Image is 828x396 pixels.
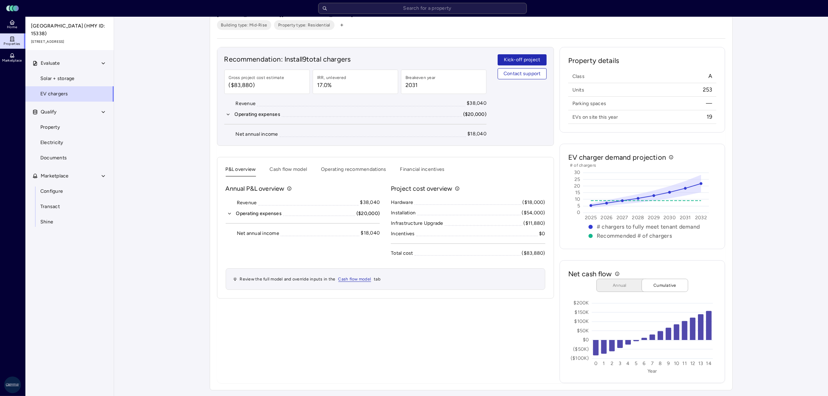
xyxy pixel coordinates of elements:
text: 8 [659,361,662,367]
text: 9 [667,361,670,367]
span: Annual [602,282,637,289]
div: Operating expenses [235,111,281,118]
a: Configure [25,184,114,199]
text: ($100K) [571,356,589,362]
div: $0 [539,230,545,238]
div: ($20,000) [463,111,487,118]
a: Documents [25,150,114,166]
div: Breakeven year [405,74,436,81]
button: P&L overview [226,166,256,176]
text: # of chargers [570,163,596,168]
text: 2026 [601,215,612,221]
span: Cash flow model [338,277,371,282]
span: Shine [40,218,53,226]
h2: Recommendation: Install 9 total chargers [224,54,487,64]
span: Solar + storage [40,75,75,82]
text: 2030 [664,215,676,221]
text: Year [648,369,657,374]
span: Electricity [40,139,63,146]
span: A [708,72,712,80]
div: $18,040 [361,229,380,237]
text: $150K [574,309,589,315]
button: Property type: Residential [274,20,335,30]
span: Qualify [41,108,57,116]
text: 14 [706,361,712,367]
span: Evaluate [41,60,60,67]
text: 2031 [680,215,691,221]
span: Units [572,87,584,93]
text: 2032 [695,215,707,221]
span: Transact [40,203,60,211]
text: 1 [603,361,605,367]
span: 19 [707,113,713,121]
text: 2028 [632,215,644,221]
span: Documents [40,154,67,162]
span: Marketplace [2,58,22,63]
div: Net annual income [235,130,278,138]
text: 20 [574,183,580,189]
button: Kick-off project [498,54,547,65]
h2: Net cash flow [568,269,612,279]
div: $38,040 [360,199,380,206]
button: Contact support [498,68,547,79]
span: Cumulative [648,282,682,289]
text: $100K [574,319,589,325]
text: 6 [643,361,645,367]
div: ($83,880) [522,250,545,257]
span: Home [7,25,17,29]
text: 30 [574,170,580,176]
a: EV chargers [25,86,114,102]
span: EVs on site this year [572,114,618,120]
a: Solar + storage [25,71,114,86]
div: Revenue [237,199,257,207]
text: Recommended # of chargers [597,233,672,239]
text: ($50K) [573,346,589,352]
span: 2031 [405,81,436,89]
span: [GEOGRAPHIC_DATA] (HMY ID: 15338) [31,22,109,38]
div: ($54,000) [522,209,545,217]
div: ($11,880) [524,220,545,227]
div: Operating expenses [236,210,282,217]
text: 15 [575,190,580,196]
div: Revenue [235,100,256,108]
button: Qualify [25,104,114,120]
text: 0 [594,361,597,367]
text: 10 [575,196,580,202]
text: 12 [690,361,696,367]
h2: EV charger demand projection [568,152,666,162]
a: Cash flow model [338,276,371,283]
button: Cash flow model [270,166,307,176]
span: EV chargers [40,90,68,98]
div: $18,040 [467,130,487,138]
div: ($18,000) [523,199,545,206]
text: $200K [573,300,589,306]
a: Electricity [25,135,114,150]
div: Hardware [391,199,413,206]
button: Marketplace [25,168,114,184]
span: [STREET_ADDRESS] [31,39,109,45]
p: Annual P&L overview [226,184,284,193]
div: Review the full model and override inputs in the tab [226,268,545,290]
text: 11 [682,361,687,367]
span: Parking spaces [572,100,606,107]
text: 5 [577,203,580,209]
span: — [706,100,712,107]
span: 17.0% [317,81,346,89]
text: 10 [674,361,680,367]
text: $0 [583,337,589,343]
button: Operating expenses($20,000) [224,111,487,118]
div: Gross project cost estimate [229,74,284,81]
button: Evaluate [25,56,114,71]
span: Building type: Mid-Rise [221,22,267,29]
text: 2 [611,361,613,367]
span: Configure [40,188,63,195]
text: 25 [574,176,580,182]
text: 2027 [617,215,628,221]
span: Class [572,73,585,80]
text: # chargers to fully meet tenant demand [597,224,700,230]
text: 3 [619,361,621,367]
a: Property [25,120,114,135]
p: Project cost overview [391,184,452,193]
div: Infrastructure Upgrade [391,220,443,227]
img: Greystar AS [4,377,21,393]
